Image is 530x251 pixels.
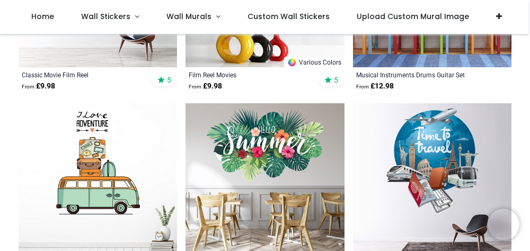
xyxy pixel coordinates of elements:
span: Upload Custom Mural Image [357,11,469,22]
span: Wall Stickers [81,11,130,22]
a: Classic Movie Film Reel [22,70,144,79]
img: Color Wheel [287,58,297,67]
span: From [22,84,34,89]
a: Film Reel Movies [189,70,311,79]
span: 5 [167,75,171,85]
span: Custom Wall Stickers [248,11,330,22]
strong: £ 9.98 [189,81,222,92]
span: Wall Murals [166,11,211,22]
a: Musical Instruments Drums Guitar Set [356,70,478,79]
span: 5 [334,75,338,85]
span: From [356,84,369,89]
strong: £ 12.98 [356,81,394,92]
span: From [189,84,201,89]
a: Various Colors [284,57,344,67]
strong: £ 9.98 [22,81,55,92]
iframe: Brevo live chat [488,209,519,240]
span: Home [31,11,54,22]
